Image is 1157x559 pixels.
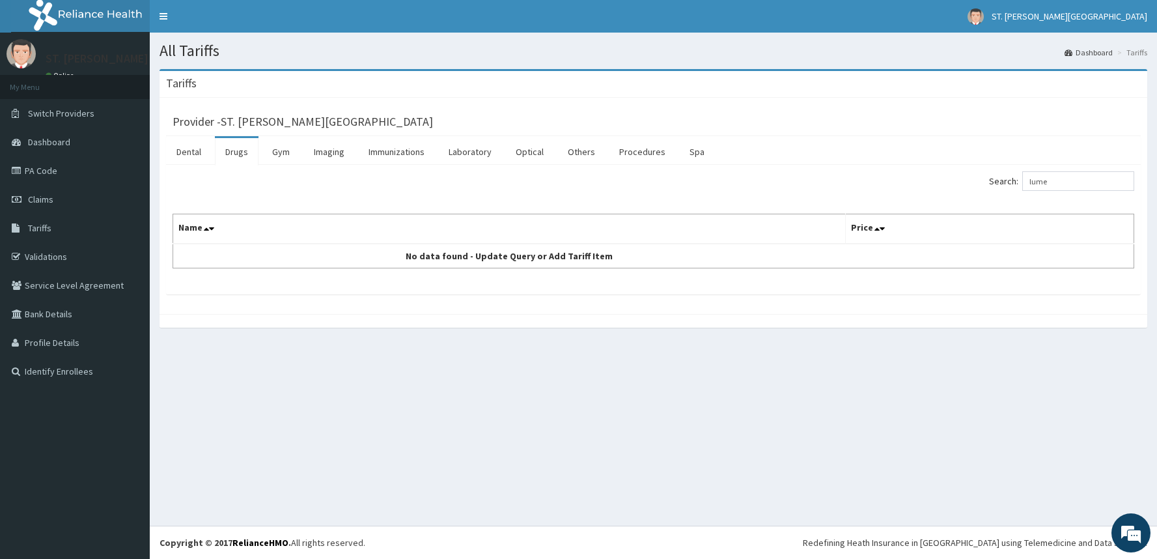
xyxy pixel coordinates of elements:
[166,138,212,165] a: Dental
[679,138,715,165] a: Spa
[846,214,1134,244] th: Price
[46,53,256,64] p: ST. [PERSON_NAME][GEOGRAPHIC_DATA]
[160,537,291,549] strong: Copyright © 2017 .
[28,136,70,148] span: Dashboard
[7,39,36,68] img: User Image
[557,138,606,165] a: Others
[232,537,288,549] a: RelianceHMO
[505,138,554,165] a: Optical
[46,71,77,80] a: Online
[28,222,51,234] span: Tariffs
[166,78,197,89] h3: Tariffs
[1114,47,1147,58] li: Tariffs
[968,8,984,25] img: User Image
[1065,47,1113,58] a: Dashboard
[1022,171,1134,191] input: Search:
[303,138,355,165] a: Imaging
[803,536,1147,549] div: Redefining Heath Insurance in [GEOGRAPHIC_DATA] using Telemedicine and Data Science!
[989,171,1134,191] label: Search:
[28,193,53,205] span: Claims
[150,526,1157,559] footer: All rights reserved.
[160,42,1147,59] h1: All Tariffs
[438,138,502,165] a: Laboratory
[215,138,258,165] a: Drugs
[992,10,1147,22] span: ST. [PERSON_NAME][GEOGRAPHIC_DATA]
[173,244,846,268] td: No data found - Update Query or Add Tariff Item
[358,138,435,165] a: Immunizations
[262,138,300,165] a: Gym
[28,107,94,119] span: Switch Providers
[173,116,433,128] h3: Provider - ST. [PERSON_NAME][GEOGRAPHIC_DATA]
[173,214,846,244] th: Name
[609,138,676,165] a: Procedures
